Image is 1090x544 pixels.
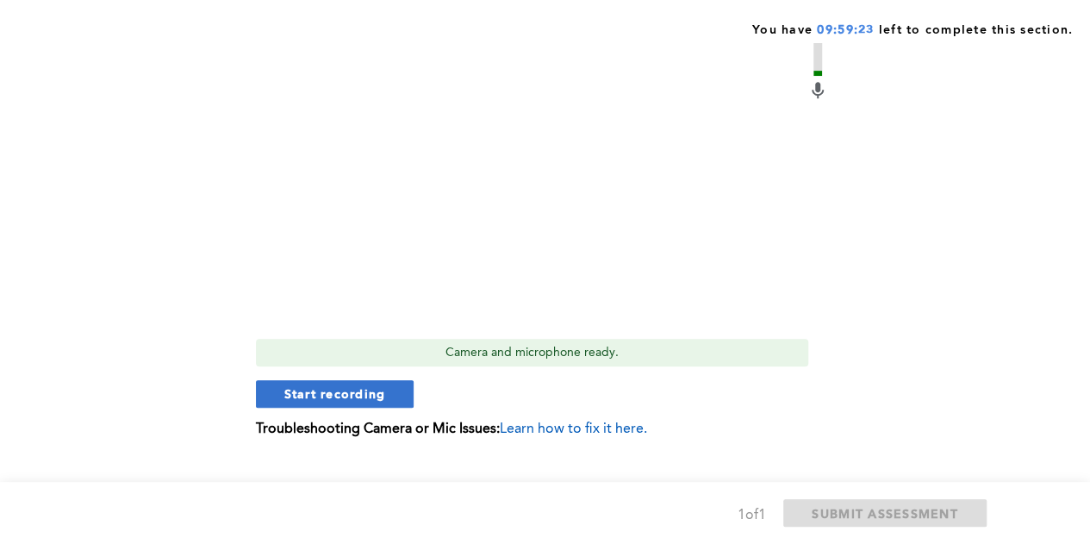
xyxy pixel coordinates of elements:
span: Start recording [284,385,386,402]
button: Start recording [256,380,414,408]
span: 09:59:23 [817,24,874,36]
button: SUBMIT ASSESSMENT [783,499,986,527]
span: SUBMIT ASSESSMENT [812,505,957,522]
div: 1 of 1 [738,503,766,528]
div: Camera and microphone ready. [256,339,808,366]
span: You have left to complete this section. [752,17,1073,39]
b: Troubleshooting Camera or Mic Issues: [256,422,500,436]
span: Learn how to fix it here. [500,422,647,436]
